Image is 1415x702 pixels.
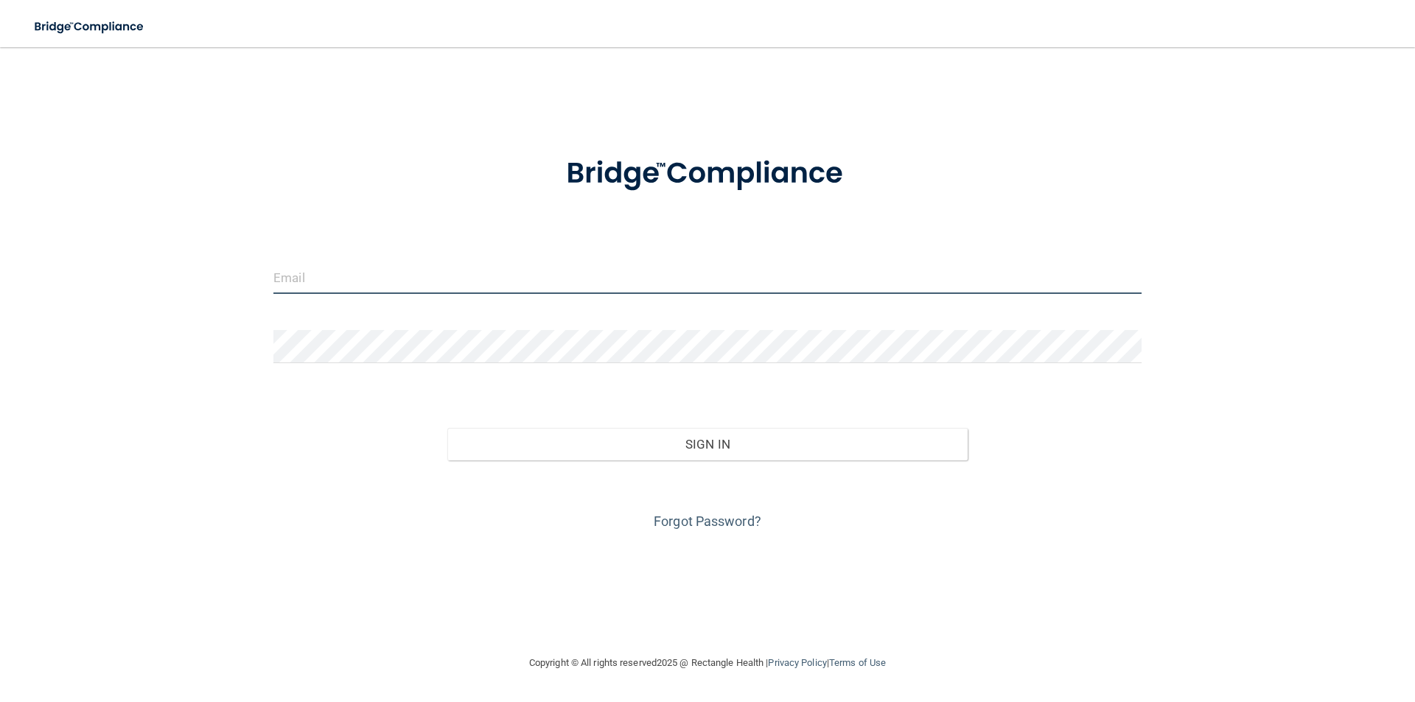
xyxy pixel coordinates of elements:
img: bridge_compliance_login_screen.278c3ca4.svg [22,12,158,42]
input: Email [273,261,1142,294]
a: Privacy Policy [768,657,826,668]
a: Terms of Use [829,657,886,668]
a: Forgot Password? [654,513,761,529]
div: Copyright © All rights reserved 2025 @ Rectangle Health | | [439,639,976,687]
img: bridge_compliance_login_screen.278c3ca4.svg [536,136,879,212]
button: Sign In [447,428,968,460]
